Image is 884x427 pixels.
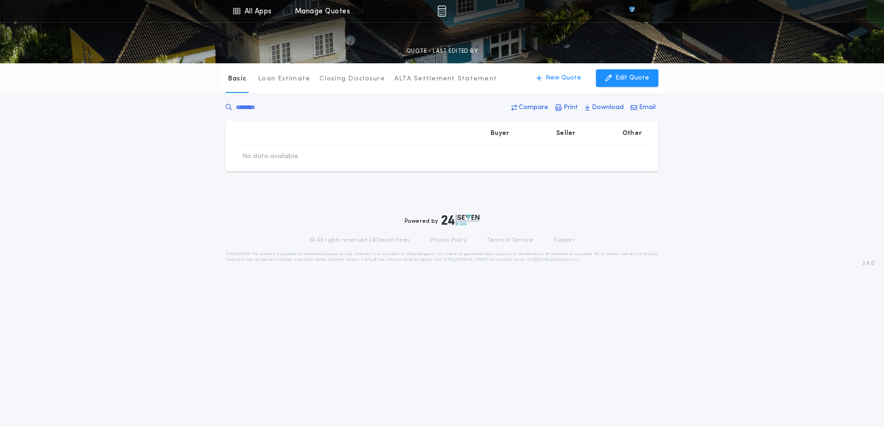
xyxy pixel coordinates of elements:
[442,214,479,226] img: logo
[443,258,489,262] a: [URL][DOMAIN_NAME]
[487,237,533,244] a: Terms of Service
[310,237,410,244] p: © All rights reserved. 24|Seven Fees
[564,103,578,112] p: Print
[235,145,306,169] td: No data available
[437,6,446,17] img: img
[582,99,626,116] button: Download
[613,6,651,16] img: vs-icon
[491,129,509,138] p: Buyer
[622,129,642,138] p: Other
[430,237,467,244] a: Privacy Policy
[628,99,658,116] button: Email
[319,74,385,84] p: Closing Disclosure
[592,103,624,112] p: Download
[228,74,246,84] p: Basic
[226,251,658,262] p: DISCLAIMER: This estimate is provided for informational purposes only. 24|Seven Fees, a product o...
[556,129,576,138] p: Seller
[546,73,581,83] p: New Quote
[258,74,310,84] p: Loan Estimate
[527,69,590,87] button: New Quote
[553,237,574,244] a: Support
[394,74,497,84] p: ALTA Settlement Statement
[639,103,656,112] p: Email
[615,73,649,83] p: Edit Quote
[596,69,658,87] button: Edit Quote
[519,103,548,112] p: Compare
[862,259,875,268] span: 3.8.0
[405,214,479,226] div: Powered by
[406,47,478,56] p: QUOTE - LAST EDITED BY
[509,99,551,116] button: Compare
[552,99,581,116] button: Print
